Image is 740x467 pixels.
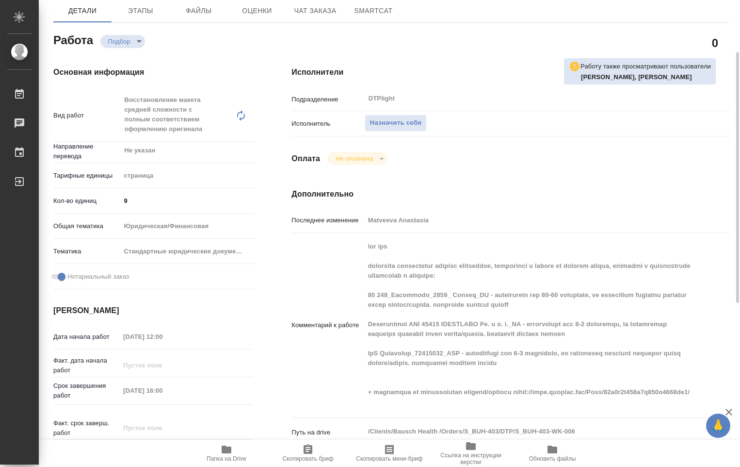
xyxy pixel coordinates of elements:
h4: Дополнительно [291,188,729,200]
span: Оценки [234,5,280,17]
span: Папка на Drive [207,455,246,462]
button: Папка на Drive [186,440,267,467]
input: Пустое поле [120,384,205,398]
h4: Исполнители [291,67,729,78]
textarea: /Clients/Bausch Health /Orders/S_BUH-403/DTP/S_BUH-403-WK-006 [365,423,693,440]
span: Ссылка на инструкции верстки [436,452,506,466]
p: Последнее изменение [291,216,364,225]
span: 🙏 [710,416,726,436]
div: Стандартные юридические документы, договоры, уставы [120,243,255,260]
button: Скопировать мини-бриф [349,440,430,467]
input: Пустое поле [365,213,693,227]
b: [PERSON_NAME], [PERSON_NAME] [581,73,692,81]
span: Файлы [176,5,222,17]
div: Подбор [100,35,145,48]
button: Подбор [105,37,133,46]
p: Факт. дата начала работ [53,356,120,375]
span: Этапы [117,5,164,17]
span: Детали [59,5,106,17]
p: Путь на drive [291,428,364,437]
h4: [PERSON_NAME] [53,305,253,317]
button: Скопировать бриф [267,440,349,467]
p: Дата начала работ [53,332,120,342]
button: Не оплачена [333,154,376,163]
span: Назначить себя [370,117,421,129]
button: Обновить файлы [512,440,593,467]
p: Комментарий к работе [291,320,364,330]
input: Пустое поле [120,330,205,344]
p: Исполнитель [291,119,364,129]
p: Кол-во единиц [53,196,120,206]
button: Ссылка на инструкции верстки [430,440,512,467]
input: Пустое поле [120,358,205,372]
p: Тематика [53,247,120,256]
h4: Основная информация [53,67,253,78]
div: Юридическая/Финансовая [120,218,255,234]
span: Нотариальный заказ [67,272,129,282]
p: Направление перевода [53,142,120,161]
h2: Работа [53,31,93,48]
button: 🙏 [706,414,730,438]
textarea: lor ips dolorsita consectetur adipisc elitseddoe, temporinci u labore et dolorem aliqua, enimadmi... [365,238,693,410]
p: Тарифные единицы [53,171,120,181]
span: Чат заказа [292,5,338,17]
input: ✎ Введи что-нибудь [120,194,255,208]
h4: Оплата [291,153,320,165]
div: страница [120,167,255,184]
p: Подразделение [291,95,364,104]
p: Общая тематика [53,221,120,231]
span: SmartCat [350,5,397,17]
span: Скопировать бриф [282,455,333,462]
p: Зубакова Виктория, Ямковенко Вера [581,72,711,82]
p: Срок завершения работ [53,381,120,400]
span: Скопировать мини-бриф [356,455,422,462]
p: Факт. срок заверш. работ [53,418,120,438]
p: Вид работ [53,111,120,120]
span: Обновить файлы [529,455,576,462]
input: Пустое поле [120,421,205,435]
h2: 0 [712,34,718,51]
div: Подбор [328,152,387,165]
button: Назначить себя [365,115,427,132]
p: Работу также просматривают пользователи [580,62,711,71]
